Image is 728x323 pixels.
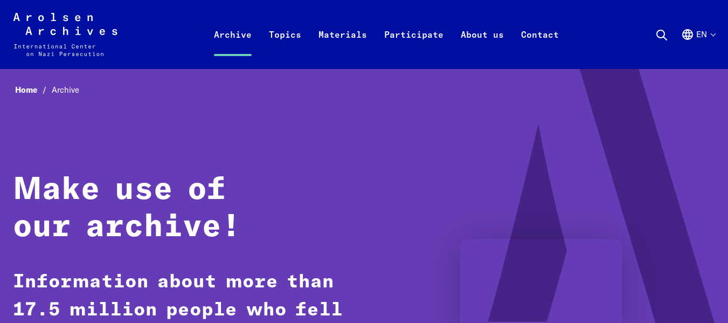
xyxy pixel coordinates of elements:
a: About us [452,26,512,69]
button: English, language selection [681,28,715,67]
nav: Breadcrumb [13,82,715,98]
a: Contact [512,26,567,69]
a: Materials [310,26,376,69]
a: Topics [260,26,310,69]
a: Home [15,85,52,95]
a: Participate [376,26,452,69]
nav: Primary [205,13,567,56]
span: Archive [52,85,79,95]
a: Archive [205,26,260,69]
h1: Make use of our archive! [13,171,345,246]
